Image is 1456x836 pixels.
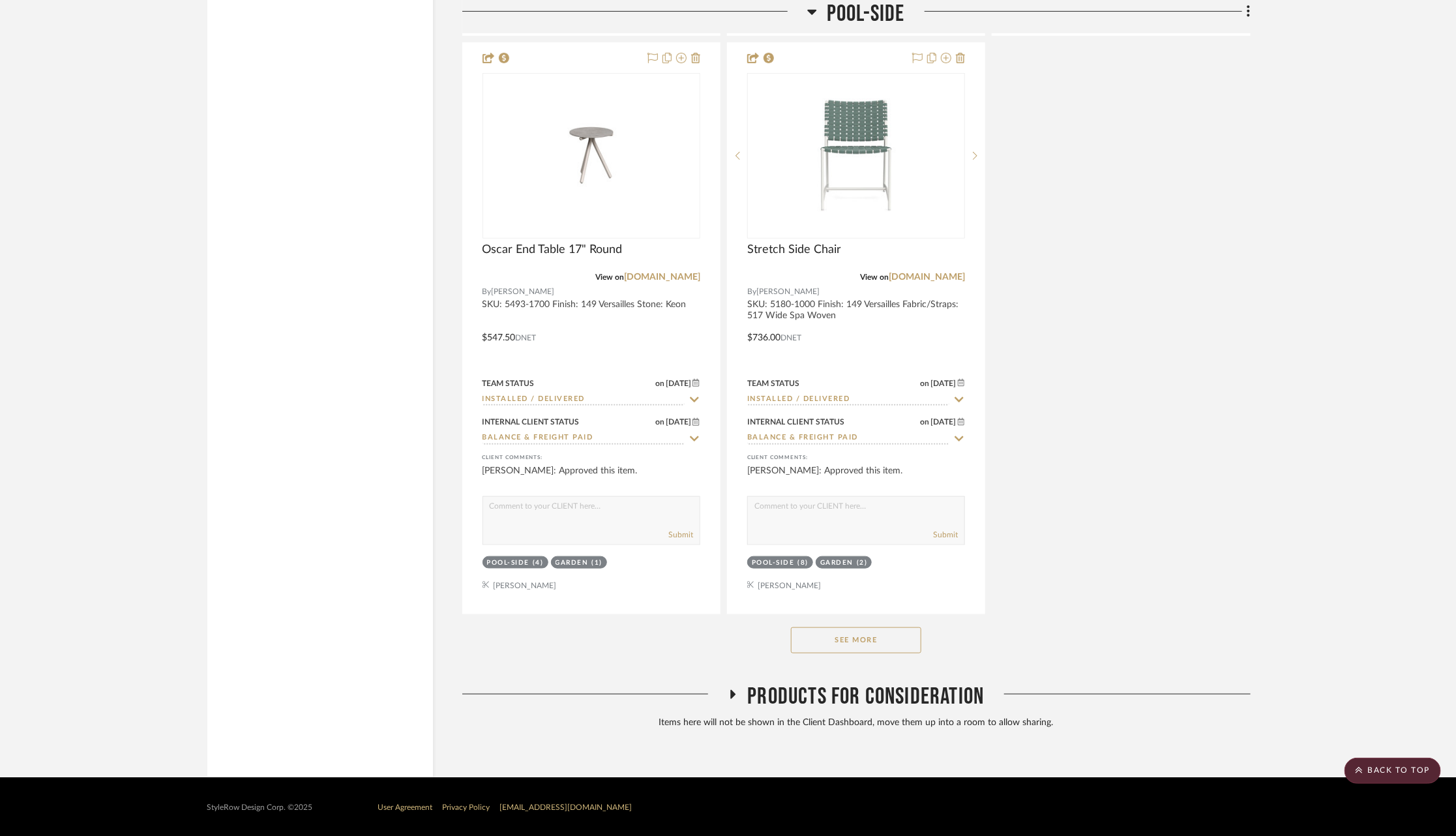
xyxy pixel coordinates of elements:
button: Submit [933,529,958,541]
div: (2) [857,558,868,568]
img: Oscar End Table 17" Round [484,83,699,228]
div: [PERSON_NAME]: Approved this item. [483,464,700,490]
input: Type to Search… [747,394,949,406]
span: View on [595,273,624,281]
a: [DOMAIN_NAME] [889,273,965,282]
span: on [655,380,664,387]
div: Pool-side [752,558,795,568]
div: Team Status [747,378,799,389]
div: (8) [797,558,809,568]
div: Garden [820,558,854,568]
span: View on [860,273,889,281]
div: (1) [592,558,603,568]
span: [DATE] [930,379,958,388]
span: Stretch Side Chair [747,243,841,257]
span: Oscar End Table 17" Round [483,243,623,257]
span: [DATE] [664,379,692,388]
button: See More [791,627,921,653]
scroll-to-top-button: BACK TO TOP [1345,758,1441,784]
span: on [921,418,930,426]
span: By [747,286,756,298]
div: (4) [533,558,544,568]
input: Type to Search… [483,394,685,406]
img: Stretch Side Chair [749,83,964,228]
div: Garden [556,558,589,568]
div: Items here will not be shown in the Client Dashboard, move them up into a room to allow sharing. [462,716,1251,730]
div: StyleRow Design Corp. ©2025 [207,803,313,813]
span: [DATE] [664,417,692,426]
a: [EMAIL_ADDRESS][DOMAIN_NAME] [500,803,632,811]
span: [PERSON_NAME] [756,286,820,298]
a: Privacy Policy [443,803,490,811]
span: on [655,418,664,426]
span: on [921,380,930,387]
div: Internal Client Status [483,416,580,428]
span: [DATE] [930,417,958,426]
div: [PERSON_NAME]: Approved this item. [747,464,965,490]
span: Products For Consideration [747,683,984,711]
a: [DOMAIN_NAME] [624,273,700,282]
div: Team Status [483,378,535,389]
span: By [483,286,492,298]
a: User Agreement [378,803,433,811]
input: Type to Search… [483,432,685,445]
span: [PERSON_NAME] [492,286,555,298]
button: Submit [668,529,693,541]
div: Pool-side [487,558,530,568]
input: Type to Search… [747,432,949,445]
div: Internal Client Status [747,416,844,428]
